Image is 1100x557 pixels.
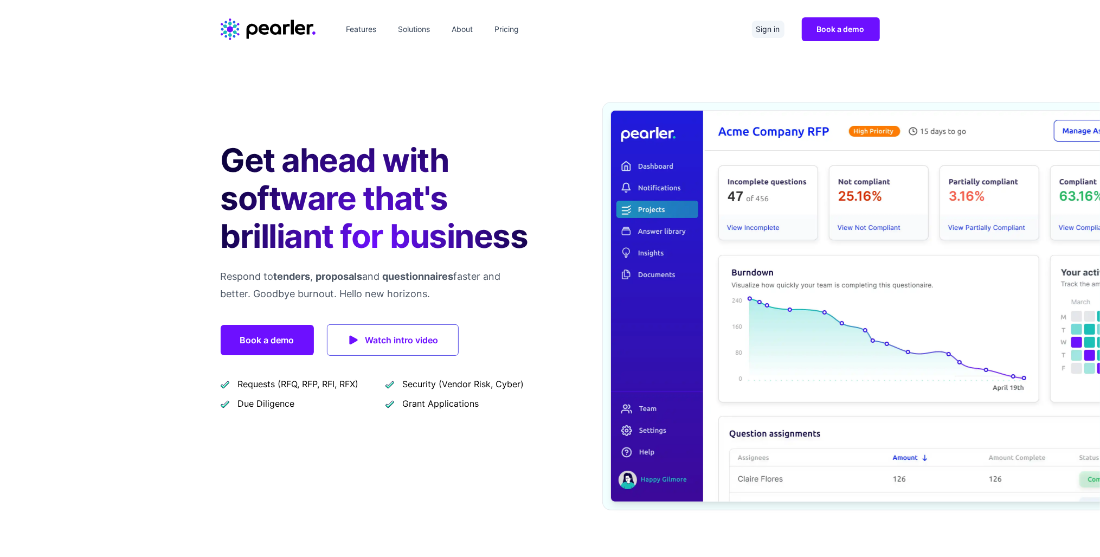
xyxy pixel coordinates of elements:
[394,21,434,38] a: Solutions
[342,21,381,38] a: Features
[403,377,524,390] span: Security (Vendor Risk, Cyber)
[238,377,359,390] span: Requests (RFQ, RFP, RFI, RFX)
[385,399,394,408] img: checkmark
[447,21,477,38] a: About
[385,380,394,389] img: checkmark
[752,21,784,38] a: Sign in
[365,332,439,348] span: Watch intro video
[221,268,533,303] p: Respond to , and faster and better. Goodbye burnout. Hello new horizons.
[403,397,479,410] span: Grant Applications
[383,271,454,282] span: questionnaires
[274,271,311,282] span: tenders
[221,325,314,355] a: Book a demo
[221,399,229,408] img: checkmark
[817,24,865,34] span: Book a demo
[316,271,363,282] span: proposals
[802,17,880,41] a: Book a demo
[221,141,533,255] h1: Get ahead with software that's brilliant for business
[221,18,316,40] a: Home
[327,324,459,356] a: Watch intro video
[221,380,229,389] img: checkmark
[490,21,523,38] a: Pricing
[238,397,295,410] span: Due Diligence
